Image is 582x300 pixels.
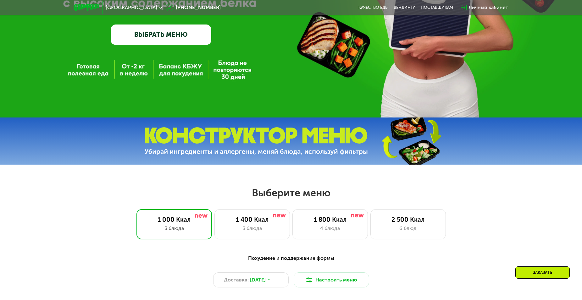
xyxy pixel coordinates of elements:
a: Качество еды [358,5,389,10]
span: [GEOGRAPHIC_DATA] [106,5,157,10]
span: [DATE] [250,276,266,284]
div: 3 блюда [221,225,283,232]
h2: Выберите меню [20,187,562,199]
button: Настроить меню [294,272,369,287]
div: 1 400 Ккал [221,216,283,223]
div: 4 блюда [299,225,361,232]
div: Похудение и поддержание формы [105,254,477,262]
div: Личный кабинет [468,4,508,11]
div: 2 500 Ккал [377,216,439,223]
a: Вендинги [394,5,416,10]
div: 6 блюд [377,225,439,232]
a: [PHONE_NUMBER] [166,4,221,11]
div: поставщикам [421,5,453,10]
div: 1 000 Ккал [143,216,205,223]
span: Доставка: [224,276,249,284]
div: Заказать [515,266,570,279]
div: 1 800 Ккал [299,216,361,223]
a: ВЫБРАТЬ МЕНЮ [111,25,211,45]
div: 3 блюда [143,225,205,232]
